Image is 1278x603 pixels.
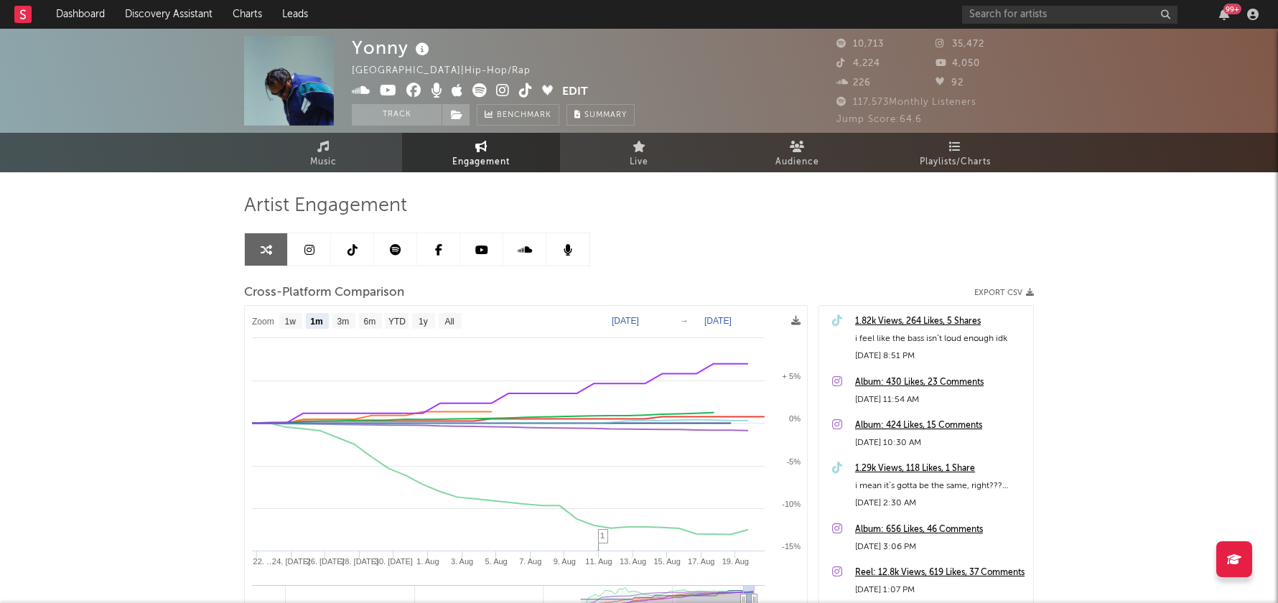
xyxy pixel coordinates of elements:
span: Audience [775,154,819,171]
a: Album: 656 Likes, 46 Comments [855,521,1026,538]
div: i feel like the bass isn’t loud enough idk [855,330,1026,347]
div: [DATE] 10:30 AM [855,434,1026,452]
span: 10,713 [836,39,884,49]
button: Edit [562,83,588,101]
text: 28. [DATE] [340,557,378,566]
text: 22. … [253,557,274,566]
text: 30. [DATE] [375,557,413,566]
button: Export CSV [974,289,1034,297]
text: 9. Aug [554,557,576,566]
text: -15% [782,542,801,551]
text: 17. Aug [688,557,714,566]
span: 92 [936,78,964,88]
text: 11. Aug [585,557,612,566]
a: Live [560,133,718,172]
text: 1m [310,317,322,327]
span: Benchmark [497,107,551,124]
text: 13. Aug [620,557,646,566]
a: 1.82k Views, 264 Likes, 5 Shares [855,313,1026,330]
text: → [680,316,689,326]
text: 15. Aug [653,557,680,566]
text: -10% [782,500,801,508]
button: Track [352,104,442,126]
text: All [444,317,454,327]
div: [DATE] 11:54 AM [855,391,1026,408]
button: 99+ [1219,9,1229,20]
text: YTD [388,317,406,327]
text: Zoom [252,317,274,327]
text: 5. Aug [485,557,508,566]
text: 3m [337,317,350,327]
span: 4,050 [936,59,980,68]
span: 4,224 [836,59,880,68]
text: 26. [DATE] [307,557,345,566]
text: 1. Aug [416,557,439,566]
span: Live [630,154,648,171]
div: [DATE] 3:06 PM [855,538,1026,556]
div: 99 + [1223,4,1241,14]
a: Playlists/Charts [876,133,1034,172]
div: [DATE] 2:30 AM [855,495,1026,512]
text: [DATE] [704,316,732,326]
a: Benchmark [477,104,559,126]
span: 226 [836,78,871,88]
span: Jump Score: 64.6 [836,115,922,124]
text: 1y [419,317,428,327]
a: Audience [718,133,876,172]
button: Summary [566,104,635,126]
text: 7. Aug [519,557,541,566]
span: Artist Engagement [244,197,407,215]
div: [DATE] 1:07 PM [855,581,1026,599]
span: Summary [584,111,627,119]
text: 19. Aug [722,557,749,566]
a: Music [244,133,402,172]
div: i mean it’s gotta be the same, right??? #newmusic #newsong #newartist #kendricklamar #jcole [855,477,1026,495]
span: 117,573 Monthly Listeners [836,98,976,107]
span: 1 [600,531,605,540]
text: 0% [789,414,801,423]
input: Search for artists [962,6,1177,24]
text: -5% [786,457,801,466]
span: Playlists/Charts [920,154,991,171]
a: Album: 430 Likes, 23 Comments [855,374,1026,391]
text: + 5% [783,372,801,380]
a: 1.29k Views, 118 Likes, 1 Share [855,460,1026,477]
div: Yonny [352,36,433,60]
text: 1w [285,317,297,327]
a: Engagement [402,133,560,172]
span: Music [310,154,337,171]
div: [GEOGRAPHIC_DATA] | Hip-Hop/Rap [352,62,547,80]
text: 6m [364,317,376,327]
a: Reel: 12.8k Views, 619 Likes, 37 Comments [855,564,1026,581]
a: Album: 424 Likes, 15 Comments [855,417,1026,434]
span: Engagement [452,154,510,171]
span: Cross-Platform Comparison [244,284,404,301]
text: [DATE] [612,316,639,326]
span: 35,472 [936,39,984,49]
text: 24. [DATE] [272,557,310,566]
div: [DATE] 8:51 PM [855,347,1026,365]
text: 3. Aug [451,557,473,566]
